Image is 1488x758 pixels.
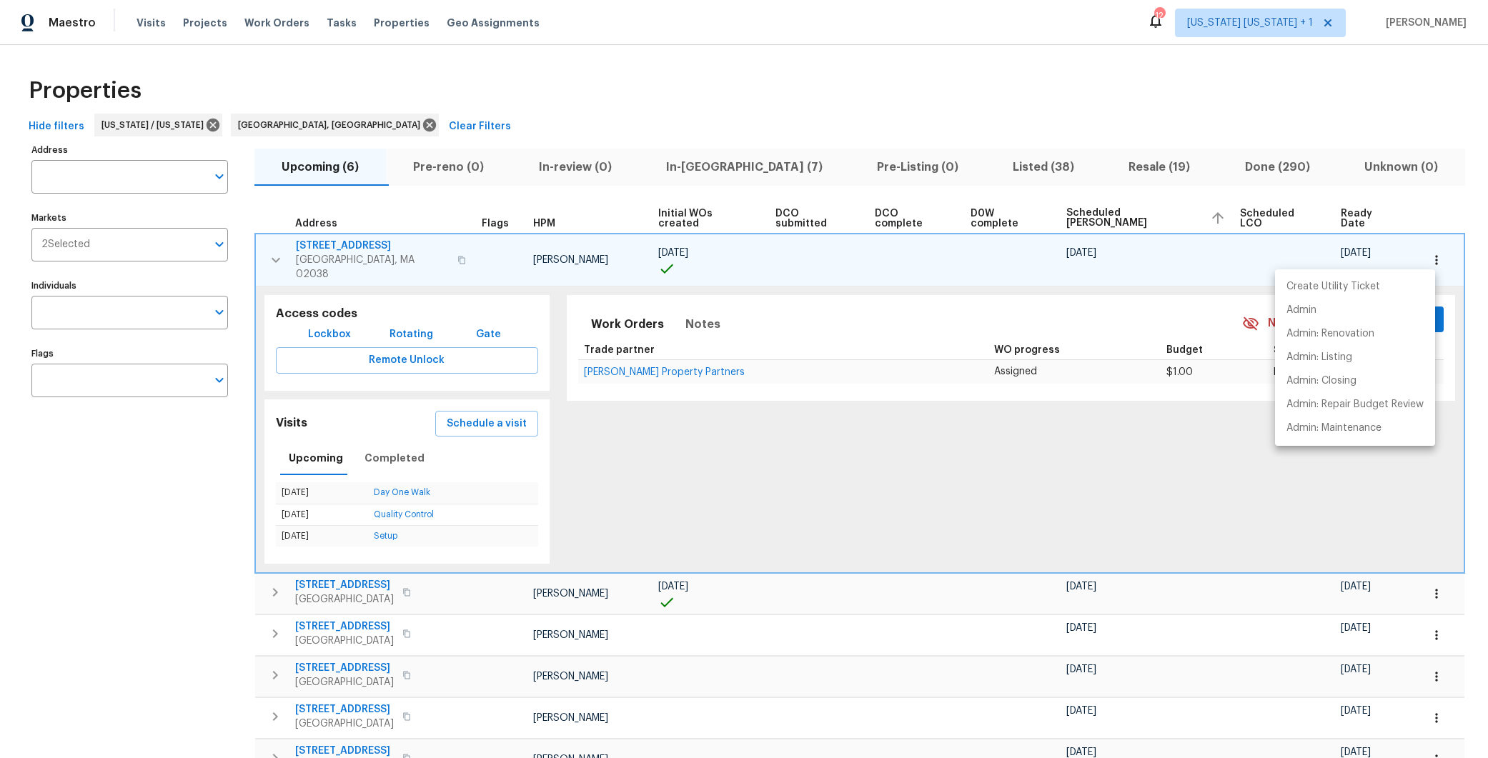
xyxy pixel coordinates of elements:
[1286,303,1316,318] p: Admin
[1286,374,1356,389] p: Admin: Closing
[1286,279,1380,294] p: Create Utility Ticket
[1286,326,1374,341] p: Admin: Renovation
[1286,397,1424,412] p: Admin: Repair Budget Review
[1286,350,1352,365] p: Admin: Listing
[1286,421,1382,436] p: Admin: Maintenance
